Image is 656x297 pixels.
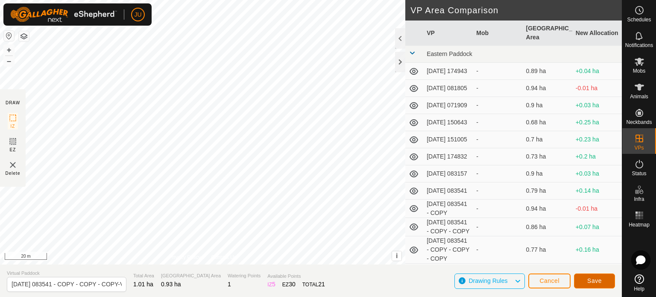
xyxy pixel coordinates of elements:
span: 5 [272,281,275,288]
button: Map Layers [19,31,29,41]
div: EZ [282,280,296,289]
td: +0.07 ha [572,218,622,236]
td: [DATE] 083541 [423,182,473,200]
span: EZ [10,147,16,153]
td: [DATE] 083541 - COPY [423,200,473,218]
td: [DATE] 083541 - COPY - COPY - COPY-VP001 [423,264,473,291]
div: DRAW [6,100,20,106]
span: Eastern Paddock [427,50,472,57]
span: IZ [11,123,15,129]
span: Virtual Paddock [7,270,126,277]
td: 0.86 ha [523,218,572,236]
td: +0.23 ha [572,131,622,148]
td: 0.79 ha [523,264,572,291]
td: [DATE] 081805 [423,80,473,97]
td: [DATE] 151005 [423,131,473,148]
span: 1.01 ha [133,281,153,288]
span: 30 [289,281,296,288]
span: Animals [630,94,648,99]
td: 0.68 ha [523,114,572,131]
td: 0.79 ha [523,182,572,200]
div: - [476,84,519,93]
th: [GEOGRAPHIC_DATA] Area [523,21,572,46]
span: JU [134,10,141,19]
td: [DATE] 150643 [423,114,473,131]
div: - [476,186,519,195]
td: 0.9 ha [523,165,572,182]
span: Neckbands [626,120,652,125]
span: Delete [6,170,20,176]
td: 0.73 ha [523,148,572,165]
img: Gallagher Logo [10,7,117,22]
td: 0.7 ha [523,131,572,148]
th: VP [423,21,473,46]
td: [DATE] 174943 [423,63,473,80]
a: Help [622,271,656,295]
span: 21 [318,281,325,288]
td: 0.94 ha [523,200,572,218]
h2: VP Area Comparison [410,5,622,15]
td: +0.03 ha [572,165,622,182]
td: +0.04 ha [572,63,622,80]
img: VP [8,160,18,170]
span: Watering Points [228,272,261,279]
td: +0.16 ha [572,236,622,264]
td: +0.25 ha [572,114,622,131]
span: Available Points [267,273,325,280]
td: +0.2 ha [572,148,622,165]
span: [GEOGRAPHIC_DATA] Area [161,272,221,279]
div: - [476,204,519,213]
div: TOTAL [302,280,325,289]
span: Schedules [627,17,651,22]
span: Mobs [633,68,645,74]
span: 0.93 ha [161,281,181,288]
a: Contact Us [211,253,236,261]
td: [DATE] 071909 [423,97,473,114]
td: 0.9 ha [523,97,572,114]
td: +0.14 ha [572,264,622,291]
td: -0.01 ha [572,200,622,218]
span: 1 [228,281,231,288]
td: [DATE] 083541 - COPY - COPY [423,218,473,236]
span: Save [587,277,602,284]
span: VPs [634,145,644,150]
div: - [476,101,519,110]
div: - [476,118,519,127]
button: i [392,251,401,261]
div: IZ [267,280,275,289]
td: -0.01 ha [572,80,622,97]
td: +0.14 ha [572,182,622,200]
td: [DATE] 083541 - COPY - COPY - COPY [423,236,473,264]
div: - [476,152,519,161]
span: Help [634,286,644,291]
div: - [476,135,519,144]
a: Privacy Policy [169,253,201,261]
td: 0.94 ha [523,80,572,97]
span: Infra [634,197,644,202]
button: Save [574,273,615,288]
span: Status [632,171,646,176]
th: Mob [473,21,522,46]
span: Notifications [625,43,653,48]
td: 0.89 ha [523,63,572,80]
th: New Allocation [572,21,622,46]
div: - [476,169,519,178]
td: +0.03 ha [572,97,622,114]
span: Heatmap [629,222,650,227]
span: Total Area [133,272,154,279]
td: 0.77 ha [523,236,572,264]
span: Drawing Rules [469,277,507,284]
div: - [476,67,519,76]
span: Cancel [539,277,559,284]
button: Reset Map [4,31,14,41]
button: – [4,56,14,66]
div: - [476,245,519,254]
td: [DATE] 083157 [423,165,473,182]
button: + [4,45,14,55]
span: i [396,252,398,259]
td: [DATE] 174832 [423,148,473,165]
div: - [476,223,519,232]
button: Cancel [528,273,571,288]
